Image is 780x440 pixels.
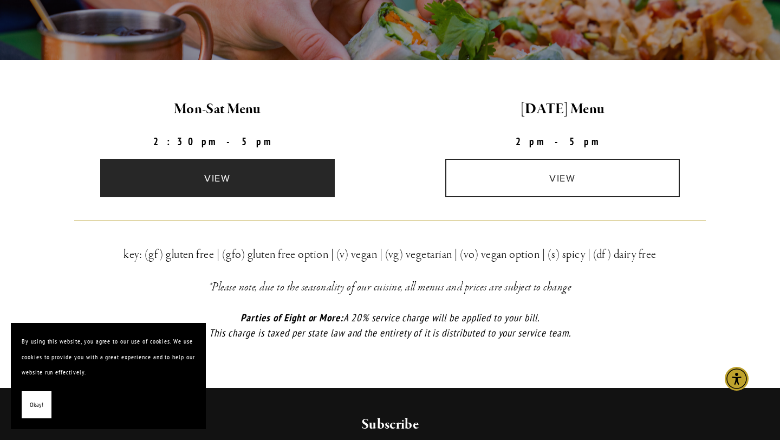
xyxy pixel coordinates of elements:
[153,135,282,148] strong: 2:30pm-5pm
[209,280,572,295] em: *Please note, due to the seasonality of our cuisine, all menus and prices are subject to change
[54,98,381,121] h2: Mon-Sat Menu
[240,311,343,324] em: Parties of Eight or More:
[30,397,43,413] span: Okay!
[399,98,726,121] h2: [DATE] Menu
[725,367,749,391] div: Accessibility Menu
[22,391,51,419] button: Okay!
[74,245,706,264] h3: key: (gf) gluten free | (gfo) gluten free option | (v) vegan | (vg) vegetarian | (vo) vegan optio...
[100,159,335,197] a: view
[11,323,206,429] section: Cookie banner
[516,135,610,148] strong: 2pm-5pm
[122,415,659,435] h2: Subscribe
[209,311,570,340] em: A 20% service charge will be applied to your bill. This charge is taxed per state law and the ent...
[22,334,195,380] p: By using this website, you agree to our use of cookies. We use cookies to provide you with a grea...
[445,159,680,197] a: view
